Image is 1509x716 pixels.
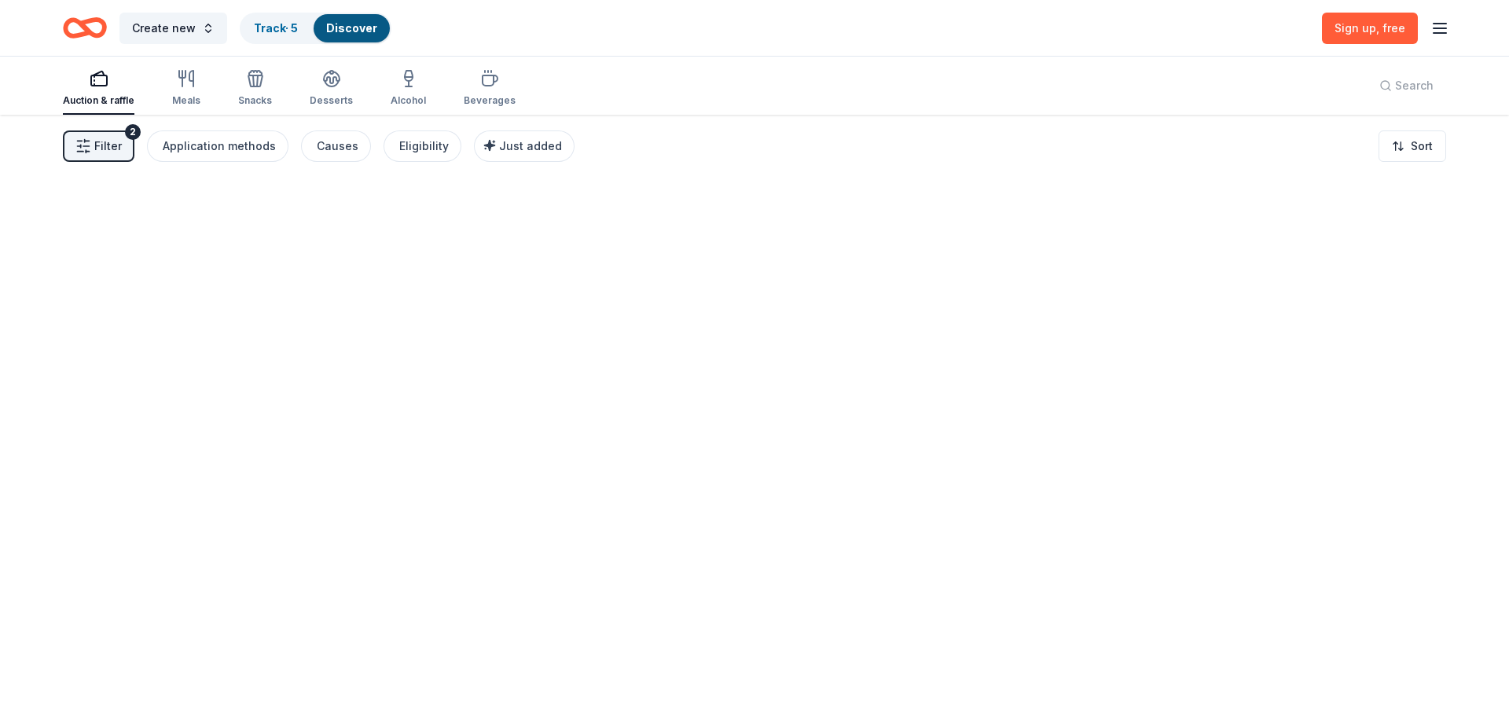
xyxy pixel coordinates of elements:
span: , free [1376,21,1405,35]
div: Alcohol [391,94,426,107]
button: Sort [1379,130,1446,162]
div: Snacks [238,94,272,107]
a: Home [63,9,107,46]
div: Meals [172,94,200,107]
button: Beverages [464,63,516,115]
a: Track· 5 [254,21,298,35]
button: Snacks [238,63,272,115]
span: Create new [132,19,196,38]
div: Causes [317,137,358,156]
button: Create new [119,13,227,44]
a: Sign up, free [1322,13,1418,44]
a: Discover [326,21,377,35]
span: Just added [499,139,562,152]
div: Application methods [163,137,276,156]
div: Beverages [464,94,516,107]
div: 2 [125,124,141,140]
button: Track· 5Discover [240,13,391,44]
button: Application methods [147,130,288,162]
button: Causes [301,130,371,162]
span: Filter [94,137,122,156]
span: Sign up [1335,21,1405,35]
div: Eligibility [399,137,449,156]
button: Meals [172,63,200,115]
div: Auction & raffle [63,94,134,107]
button: Auction & raffle [63,63,134,115]
button: Just added [474,130,575,162]
div: Desserts [310,94,353,107]
button: Eligibility [384,130,461,162]
span: Sort [1411,137,1433,156]
button: Alcohol [391,63,426,115]
button: Filter2 [63,130,134,162]
button: Desserts [310,63,353,115]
